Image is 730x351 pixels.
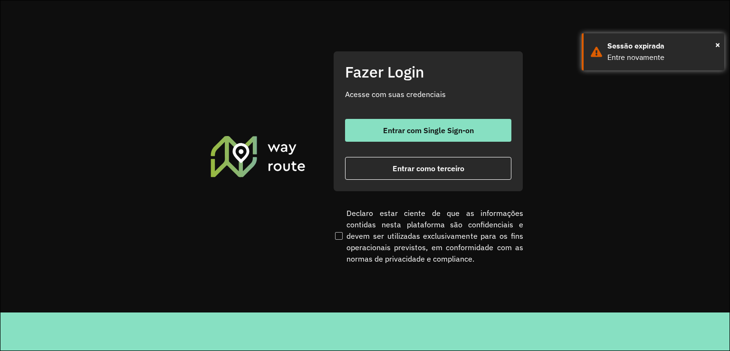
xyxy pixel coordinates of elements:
[393,165,464,172] span: Entrar como terceiro
[383,127,474,134] span: Entrar com Single Sign-on
[715,38,720,52] span: ×
[333,207,523,264] label: Declaro estar ciente de que as informações contidas nesta plataforma são confidenciais e devem se...
[607,52,717,63] div: Entre novamente
[345,63,511,81] h2: Fazer Login
[209,135,307,178] img: Roteirizador AmbevTech
[345,157,511,180] button: button
[607,40,717,52] div: Sessão expirada
[715,38,720,52] button: Close
[345,88,511,100] p: Acesse com suas credenciais
[345,119,511,142] button: button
